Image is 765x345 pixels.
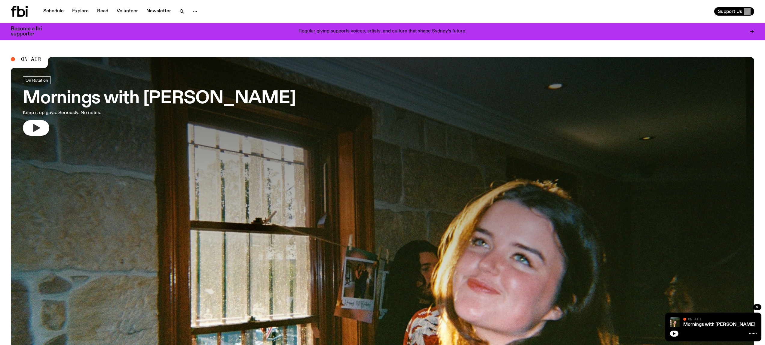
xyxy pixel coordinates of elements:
h3: Become a fbi supporter [11,26,49,37]
a: Mornings with [PERSON_NAME]Keep it up guys. Seriously. No notes. [23,76,296,136]
button: Support Us [714,7,754,16]
p: Regular giving supports voices, artists, and culture that shape Sydney’s future. [298,29,467,34]
a: Read [93,7,112,16]
span: On Air [688,317,701,321]
a: On Rotation [23,76,51,84]
img: Freya smiles coyly as she poses for the image. [670,317,680,327]
span: Support Us [718,9,742,14]
p: Keep it up guys. Seriously. No notes. [23,109,177,117]
a: Newsletter [143,7,175,16]
a: Schedule [40,7,67,16]
a: Volunteer [113,7,142,16]
a: Mornings with [PERSON_NAME] [683,322,755,327]
h3: Mornings with [PERSON_NAME] [23,90,296,107]
span: On Air [21,56,41,62]
span: On Rotation [26,78,48,82]
a: Explore [69,7,92,16]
